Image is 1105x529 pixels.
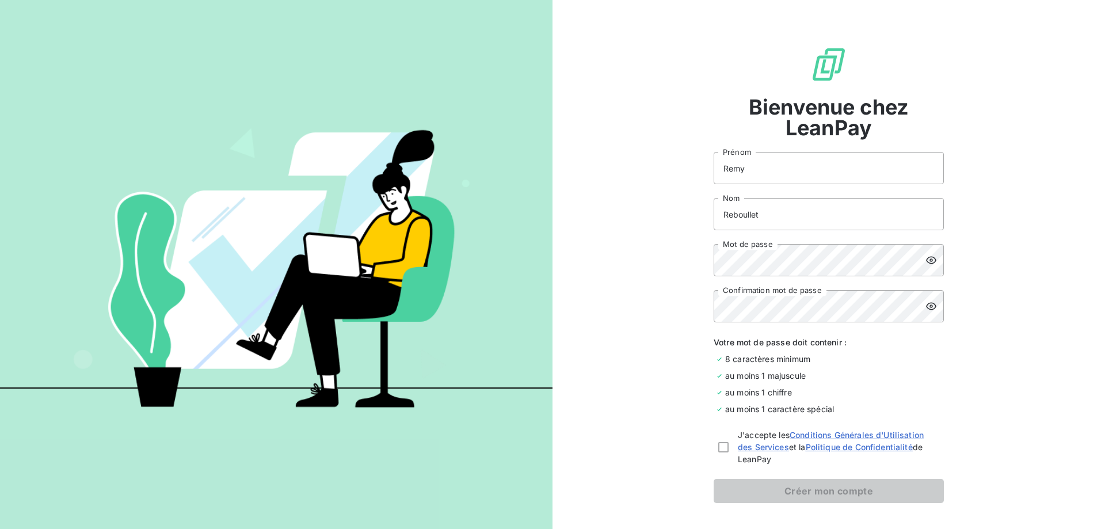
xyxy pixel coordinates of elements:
[725,386,792,398] span: au moins 1 chiffre
[738,429,939,465] span: J'accepte les et la de LeanPay
[725,353,810,365] span: 8 caractères minimum
[714,152,944,184] input: placeholder
[810,46,847,83] img: logo sigle
[725,403,834,415] span: au moins 1 caractère spécial
[714,479,944,503] button: Créer mon compte
[806,442,913,452] a: Politique de Confidentialité
[714,336,944,348] span: Votre mot de passe doit contenir :
[725,370,806,382] span: au moins 1 majuscule
[738,430,924,452] a: Conditions Générales d'Utilisation des Services
[714,198,944,230] input: placeholder
[714,97,944,138] span: Bienvenue chez LeanPay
